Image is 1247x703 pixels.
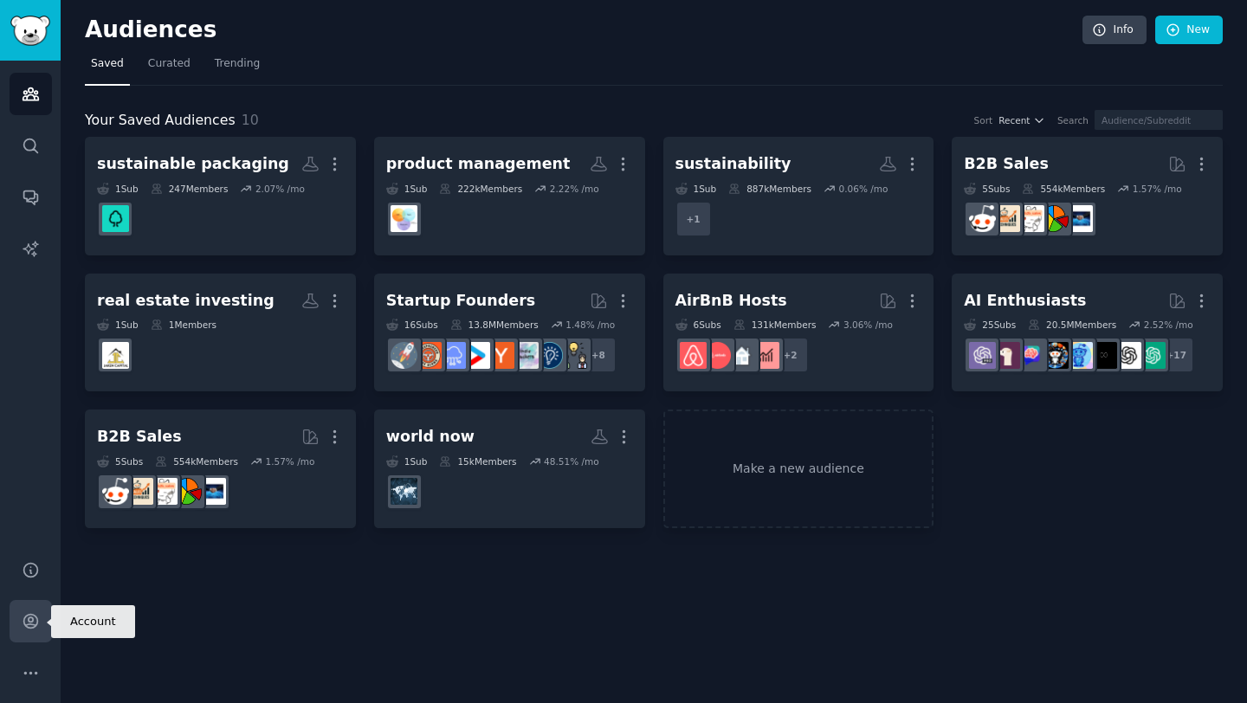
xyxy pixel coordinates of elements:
div: sustainable packaging [97,153,289,175]
img: World_Now [391,478,417,505]
img: airbnb_hosts [680,342,707,369]
div: 2.22 % /mo [550,183,599,195]
div: 131k Members [733,319,817,331]
div: 1 Members [151,319,216,331]
img: EntrepreneurRideAlong [415,342,442,369]
div: 1.57 % /mo [1133,183,1182,195]
div: + 8 [580,337,617,373]
span: 10 [242,112,259,128]
div: Sort [974,114,993,126]
div: 25 Sub s [964,319,1016,331]
img: ChatGPTPromptGenius [1018,342,1044,369]
img: sales [102,478,129,505]
div: 887k Members [728,183,811,195]
div: + 17 [1158,337,1194,373]
img: ProductManagement [391,205,417,232]
div: 6 Sub s [675,319,721,331]
a: Startup Founders16Subs13.8MMembers1.48% /mo+8growmybusinessEntrepreneurshipindiehackersycombinato... [374,274,645,392]
a: AirBnB Hosts6Subs131kMembers3.06% /mo+2AirBnBInvestingrentalpropertiesAirBnBHostsairbnb_hosts [663,274,934,392]
div: world now [386,426,475,448]
div: AirBnB Hosts [675,290,787,312]
img: Entrepreneurship [536,342,563,369]
div: 1 Sub [386,183,428,195]
img: B2BSales [175,478,202,505]
img: GummySearch logo [10,16,50,46]
div: 5 Sub s [964,183,1010,195]
img: aiArt [1042,342,1069,369]
div: 222k Members [439,183,522,195]
div: 247 Members [151,183,229,195]
div: 20.5M Members [1028,319,1116,331]
img: SaaS [439,342,466,369]
div: Startup Founders [386,290,535,312]
a: Info [1082,16,1147,45]
div: 15k Members [439,455,516,468]
img: startups [391,342,417,369]
div: 2.52 % /mo [1144,319,1193,331]
a: Curated [142,50,197,86]
a: B2B Sales5Subs554kMembers1.57% /moB_2_B_Selling_TipsB2BSalesb2b_salessalestechniquessales [85,410,356,528]
div: 13.8M Members [450,319,539,331]
img: indiehackers [512,342,539,369]
a: sustainable packaging1Sub247Members2.07% /moSustainablePackaging [85,137,356,255]
span: Recent [998,114,1030,126]
div: Search [1057,114,1089,126]
img: SustainablePackaging [102,205,129,232]
div: + 1 [675,201,712,237]
div: 1.57 % /mo [265,455,314,468]
a: AI Enthusiasts25Subs20.5MMembers2.52% /mo+17ChatGPTOpenAIArtificialInteligenceartificialaiArtChat... [952,274,1223,392]
h2: Audiences [85,16,1082,44]
div: 1 Sub [675,183,717,195]
img: sales [969,205,996,232]
div: 2.07 % /mo [255,183,305,195]
img: ArtificialInteligence [1090,342,1117,369]
img: growmybusiness [560,342,587,369]
span: Saved [91,56,124,72]
div: 1 Sub [97,183,139,195]
div: 1 Sub [97,319,139,331]
img: b2b_sales [151,478,178,505]
button: Recent [998,114,1045,126]
span: Your Saved Audiences [85,110,236,132]
div: 16 Sub s [386,319,438,331]
img: salestechniques [993,205,1020,232]
div: real estate investing [97,290,275,312]
input: Audience/Subreddit [1095,110,1223,130]
img: AirBnBHosts [704,342,731,369]
a: product management1Sub222kMembers2.22% /moProductManagement [374,137,645,255]
span: Trending [215,56,260,72]
img: ChatGPT [1139,342,1166,369]
img: ycombinator [488,342,514,369]
img: B_2_B_Selling_Tips [1066,205,1093,232]
div: 48.51 % /mo [544,455,599,468]
img: B_2_B_Selling_Tips [199,478,226,505]
img: FixAndFlipLenders [102,342,129,369]
div: 554k Members [1022,183,1105,195]
img: B2BSales [1042,205,1069,232]
div: 5 Sub s [97,455,143,468]
div: AI Enthusiasts [964,290,1086,312]
img: salestechniques [126,478,153,505]
a: Trending [209,50,266,86]
img: OpenAI [1115,342,1141,369]
img: AirBnBInvesting [753,342,779,369]
a: real estate investing1Sub1MembersFixAndFlipLenders [85,274,356,392]
div: product management [386,153,571,175]
div: 3.06 % /mo [843,319,893,331]
span: Curated [148,56,191,72]
a: New [1155,16,1223,45]
a: Make a new audience [663,410,934,528]
img: ChatGPTPro [969,342,996,369]
div: B2B Sales [97,426,182,448]
a: Saved [85,50,130,86]
img: startup [463,342,490,369]
div: B2B Sales [964,153,1049,175]
img: artificial [1066,342,1093,369]
div: 1.48 % /mo [565,319,615,331]
a: sustainability1Sub887kMembers0.06% /mo+1 [663,137,934,255]
img: LocalLLaMA [993,342,1020,369]
a: world now1Sub15kMembers48.51% /moWorld_Now [374,410,645,528]
a: B2B Sales5Subs554kMembers1.57% /moB_2_B_Selling_TipsB2BSalesb2b_salessalestechniquessales [952,137,1223,255]
img: b2b_sales [1018,205,1044,232]
div: 554k Members [155,455,238,468]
